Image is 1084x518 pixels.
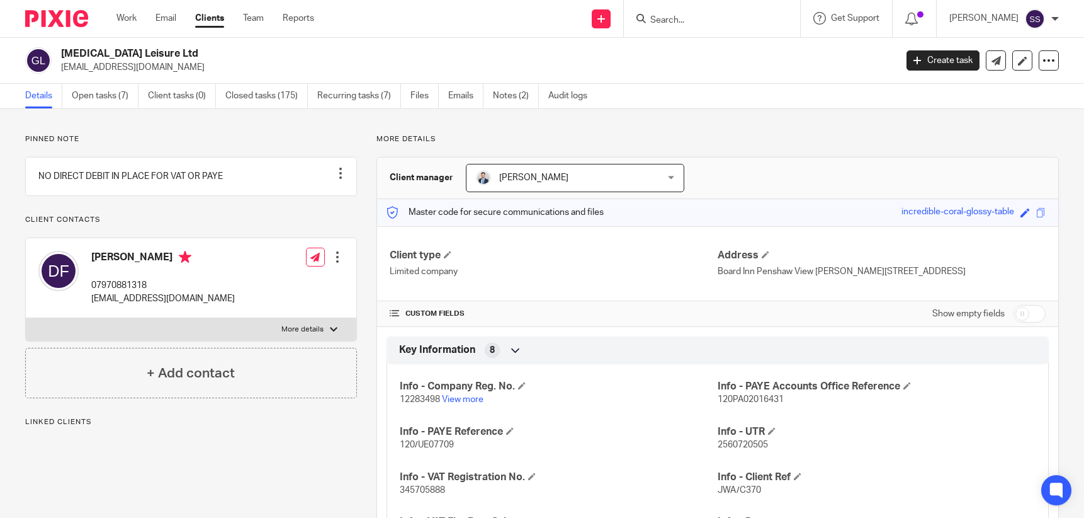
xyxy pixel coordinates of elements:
[25,215,357,225] p: Client contacts
[38,251,79,291] img: svg%3E
[399,343,475,357] span: Key Information
[390,265,718,278] p: Limited company
[390,171,453,184] h3: Client manager
[317,84,401,108] a: Recurring tasks (7)
[25,84,62,108] a: Details
[400,425,718,439] h4: Info - PAYE Reference
[490,344,495,357] span: 8
[493,84,539,108] a: Notes (2)
[91,251,235,267] h4: [PERSON_NAME]
[25,134,357,144] p: Pinned note
[718,486,761,495] span: JWA/C370
[718,440,768,449] span: 2560720505
[476,170,491,185] img: LinkedIn%20Profile.jpeg
[225,84,308,108] a: Closed tasks (175)
[387,206,604,219] p: Master code for secure communications and files
[25,47,52,74] img: svg%3E
[1025,9,1045,29] img: svg%3E
[400,440,454,449] span: 120/UE07709
[400,380,718,393] h4: Info - Company Reg. No.
[949,12,1019,25] p: [PERSON_NAME]
[410,84,439,108] a: Files
[179,251,191,263] i: Primary
[72,84,138,108] a: Open tasks (7)
[718,265,1046,278] p: Board Inn Penshaw View [PERSON_NAME][STREET_ADDRESS]
[442,395,483,404] a: View more
[147,364,235,383] h4: + Add contact
[400,395,440,404] span: 12283498
[649,15,762,26] input: Search
[25,10,88,27] img: Pixie
[148,84,216,108] a: Client tasks (0)
[390,249,718,262] h4: Client type
[281,325,324,335] p: More details
[376,134,1059,144] p: More details
[499,173,568,182] span: [PERSON_NAME]
[61,61,888,74] p: [EMAIL_ADDRESS][DOMAIN_NAME]
[400,486,445,495] span: 345705888
[390,309,718,319] h4: CUSTOM FIELDS
[718,249,1046,262] h4: Address
[448,84,483,108] a: Emails
[718,471,1036,484] h4: Info - Client Ref
[901,205,1014,220] div: incredible-coral-glossy-table
[116,12,137,25] a: Work
[831,14,879,23] span: Get Support
[400,471,718,484] h4: Info - VAT Registration No.
[718,380,1036,393] h4: Info - PAYE Accounts Office Reference
[155,12,176,25] a: Email
[283,12,314,25] a: Reports
[243,12,264,25] a: Team
[548,84,597,108] a: Audit logs
[195,12,224,25] a: Clients
[906,50,980,71] a: Create task
[932,308,1005,320] label: Show empty fields
[91,279,235,292] p: 07970881318
[61,47,722,60] h2: [MEDICAL_DATA] Leisure Ltd
[25,417,357,427] p: Linked clients
[91,292,235,305] p: [EMAIL_ADDRESS][DOMAIN_NAME]
[718,395,784,404] span: 120PA02016431
[718,425,1036,439] h4: Info - UTR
